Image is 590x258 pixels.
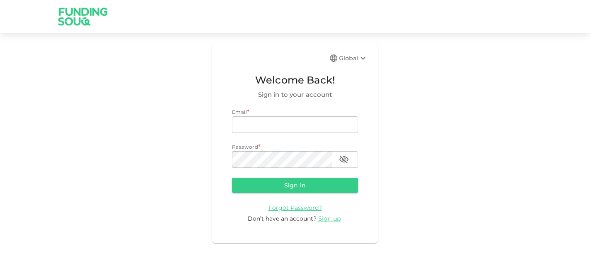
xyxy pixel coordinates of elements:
span: Don’t have an account? [248,215,317,222]
span: Email [232,109,247,115]
span: Welcome Back! [232,72,358,88]
span: Sign up [318,215,341,222]
span: Forgot Password? [268,204,322,211]
input: password [232,151,332,168]
span: Sign in to your account [232,90,358,100]
a: Forgot Password? [268,204,322,211]
div: Global [339,53,368,63]
span: Password [232,144,258,150]
button: Sign in [232,178,358,193]
input: email [232,116,358,133]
